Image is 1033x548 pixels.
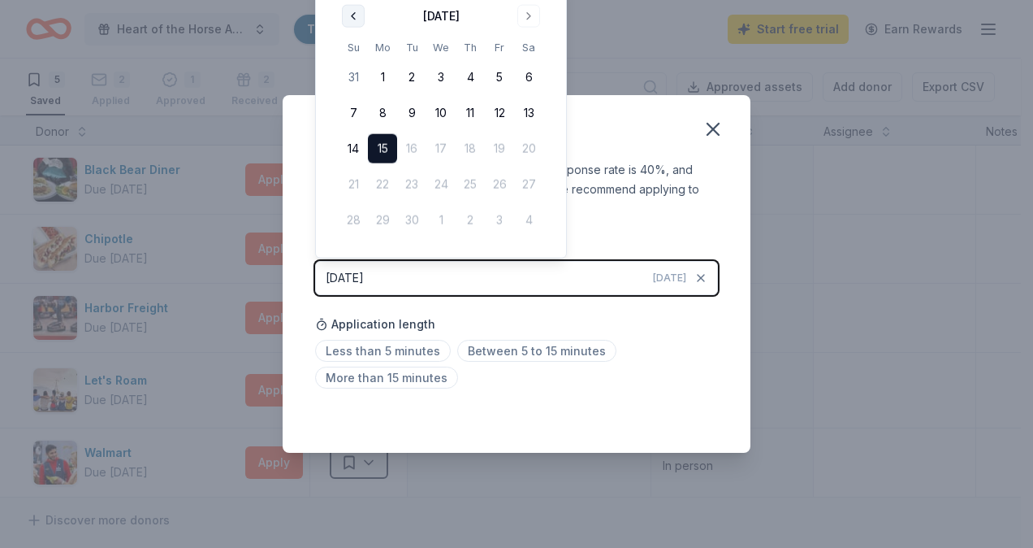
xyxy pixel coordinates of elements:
button: 3 [426,63,456,92]
th: Saturday [514,39,543,56]
button: 10 [426,98,456,128]
button: 13 [514,98,543,128]
button: Go to previous month [342,5,365,28]
span: More than 15 minutes [315,367,458,389]
span: Between 5 to 15 minutes [457,340,616,362]
button: 5 [485,63,514,92]
button: 6 [514,63,543,92]
button: 12 [485,98,514,128]
div: [DATE] [423,7,460,26]
th: Wednesday [426,39,456,56]
th: Sunday [339,39,368,56]
button: 2 [397,63,426,92]
button: 7 [339,98,368,128]
button: [DATE][DATE] [315,261,718,295]
span: Application length [315,315,435,334]
span: [DATE] [653,272,686,285]
button: 11 [456,98,485,128]
button: 4 [456,63,485,92]
button: 14 [339,134,368,163]
button: 15 [368,134,397,163]
button: 1 [368,63,397,92]
th: Tuesday [397,39,426,56]
th: Thursday [456,39,485,56]
div: [DATE] [326,268,364,288]
span: Less than 5 minutes [315,340,451,362]
button: Go to next month [517,5,540,28]
th: Monday [368,39,397,56]
button: 31 [339,63,368,92]
button: 9 [397,98,426,128]
th: Friday [485,39,514,56]
button: 8 [368,98,397,128]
